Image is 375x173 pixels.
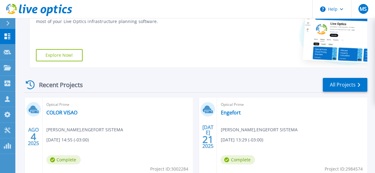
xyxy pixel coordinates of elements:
div: Recent Projects [24,77,91,92]
a: All Projects [323,78,367,92]
span: [DATE] 13:29 (-03:00) [221,136,263,143]
a: Explore Now! [36,49,83,61]
div: Find tutorials, instructional guides and other support videos to help you make the most of your L... [36,12,211,25]
span: Optical Prime [221,101,364,108]
a: Engefort [221,110,240,116]
div: [DATE] 2025 [202,125,214,148]
span: Project ID: 2984574 [325,166,363,172]
a: COLOR VISAO [46,110,77,116]
span: Complete [221,155,255,164]
span: Complete [46,155,81,164]
div: AGO 2025 [28,125,39,148]
span: [PERSON_NAME] , ENGEFORT SISTEMA [46,126,123,133]
span: Project ID: 3002284 [150,166,188,172]
span: 4 [31,134,36,139]
span: 21 [202,137,213,142]
span: [DATE] 14:55 (-03:00) [46,136,89,143]
span: Optical Prime [46,101,189,108]
span: MS [360,6,367,11]
span: [PERSON_NAME] , ENGEFORT SISTEMA [221,126,297,133]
